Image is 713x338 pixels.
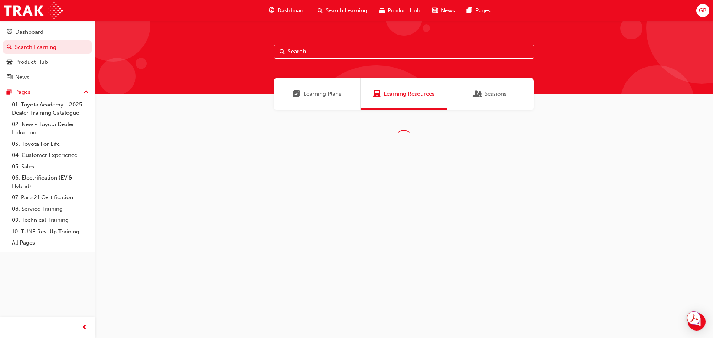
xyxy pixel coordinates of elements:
span: Learning Resources [373,90,381,98]
span: Learning Plans [293,90,300,98]
a: 08. Service Training [9,203,92,215]
span: pages-icon [7,89,12,96]
a: guage-iconDashboard [263,3,312,18]
a: Learning PlansLearning Plans [274,78,361,110]
span: search-icon [318,6,323,15]
button: DashboardSearch LearningProduct HubNews [3,24,92,85]
a: 04. Customer Experience [9,150,92,161]
span: guage-icon [7,29,12,36]
a: Learning ResourcesLearning Resources [361,78,447,110]
a: 01. Toyota Academy - 2025 Dealer Training Catalogue [9,99,92,119]
a: Product Hub [3,55,92,69]
button: Pages [3,85,92,99]
a: SessionsSessions [447,78,534,110]
a: Dashboard [3,25,92,39]
span: Search Learning [326,6,367,15]
span: News [441,6,455,15]
span: GB [699,6,707,15]
a: Search Learning [3,40,92,54]
div: Pages [15,88,30,96]
a: 03. Toyota For Life [9,138,92,150]
span: Learning Plans [303,90,341,98]
a: 09. Technical Training [9,214,92,226]
span: Sessions [485,90,507,98]
span: Product Hub [388,6,420,15]
span: Search [280,47,285,56]
span: news-icon [7,74,12,81]
a: news-iconNews [426,3,461,18]
span: car-icon [7,59,12,66]
a: pages-iconPages [461,3,497,18]
a: car-iconProduct Hub [373,3,426,18]
a: News [3,70,92,84]
span: guage-icon [269,6,274,15]
span: Sessions [474,90,482,98]
div: Dashboard [15,28,43,36]
input: Search... [274,45,534,59]
span: Dashboard [277,6,306,15]
a: All Pages [9,237,92,249]
a: 02. New - Toyota Dealer Induction [9,119,92,138]
a: search-iconSearch Learning [312,3,373,18]
div: Product Hub [15,58,48,66]
span: prev-icon [82,323,87,332]
a: 06. Electrification (EV & Hybrid) [9,172,92,192]
span: Pages [475,6,491,15]
a: 05. Sales [9,161,92,173]
span: news-icon [432,6,438,15]
button: GB [696,4,709,17]
a: 07. Parts21 Certification [9,192,92,203]
span: search-icon [7,44,12,51]
a: 10. TUNE Rev-Up Training [9,226,92,237]
span: Learning Resources [384,90,434,98]
span: car-icon [379,6,385,15]
span: pages-icon [467,6,472,15]
img: Trak [4,2,63,19]
div: News [15,73,29,82]
span: up-icon [84,88,89,97]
